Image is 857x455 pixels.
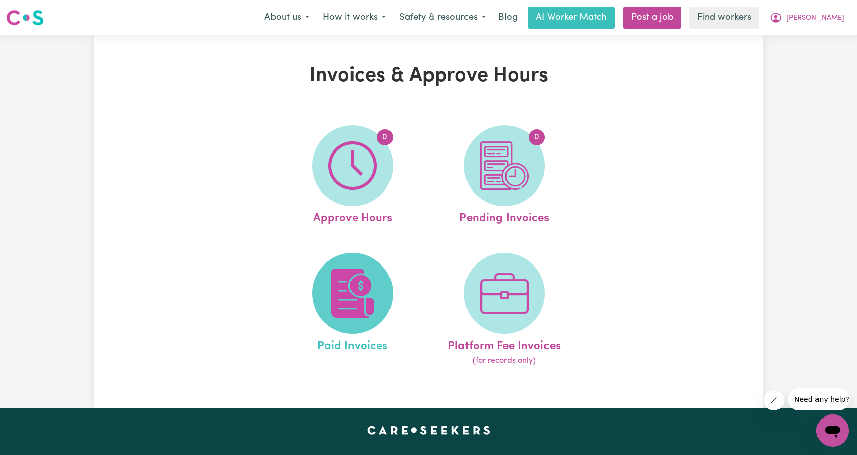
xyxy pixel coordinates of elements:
span: Pending Invoices [459,206,549,227]
span: Approve Hours [313,206,392,227]
a: Pending Invoices [432,125,577,227]
a: Approve Hours [280,125,425,227]
a: Platform Fee Invoices(for records only) [432,253,577,367]
span: Need any help? [6,7,61,15]
span: Platform Fee Invoices [448,334,561,355]
button: My Account [763,7,851,28]
a: AI Worker Match [528,7,615,29]
button: Safety & resources [393,7,492,28]
span: 0 [529,129,545,145]
a: Post a job [623,7,681,29]
a: Find workers [689,7,759,29]
iframe: Button to launch messaging window [816,414,849,447]
button: How it works [316,7,393,28]
a: Blog [492,7,524,29]
a: Careseekers home page [367,426,490,434]
span: (for records only) [473,355,536,367]
span: 0 [377,129,393,145]
span: [PERSON_NAME] [786,13,844,24]
span: Paid Invoices [317,334,387,355]
iframe: Close message [764,390,784,410]
h1: Invoices & Approve Hours [212,64,645,88]
button: About us [258,7,316,28]
img: Careseekers logo [6,9,44,27]
a: Paid Invoices [280,253,425,367]
iframe: Message from company [788,388,849,410]
a: Careseekers logo [6,6,44,29]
